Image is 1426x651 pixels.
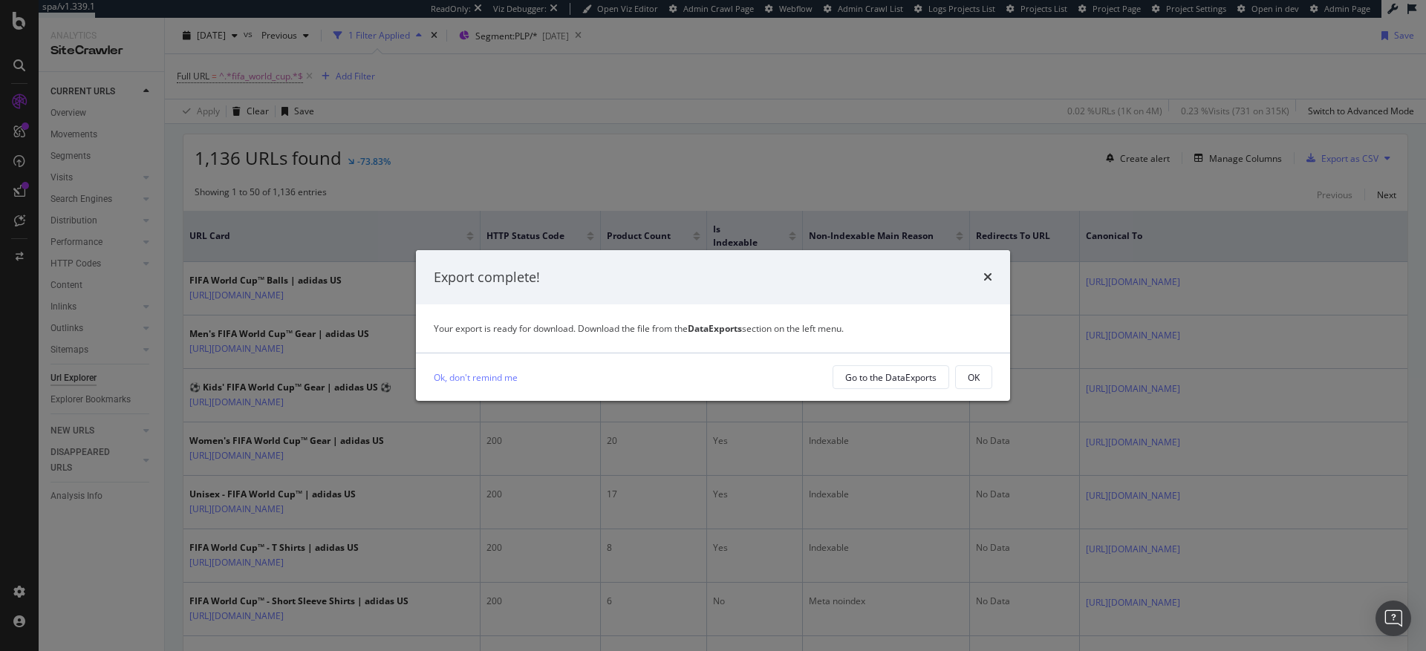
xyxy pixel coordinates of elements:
a: Ok, don't remind me [434,370,518,385]
button: Go to the DataExports [833,365,949,389]
span: section on the left menu. [688,322,844,335]
div: Your export is ready for download. Download the file from the [434,322,992,335]
div: Go to the DataExports [845,371,937,384]
button: OK [955,365,992,389]
div: Export complete! [434,268,540,287]
div: times [983,268,992,287]
div: modal [416,250,1010,402]
strong: DataExports [688,322,742,335]
div: OK [968,371,980,384]
div: Open Intercom Messenger [1375,601,1411,636]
